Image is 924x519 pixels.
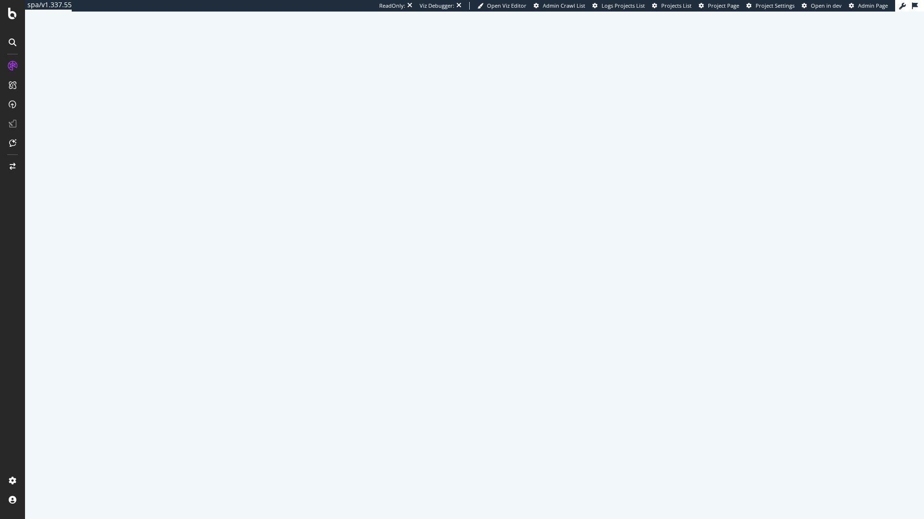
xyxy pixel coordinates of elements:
span: Logs Projects List [602,2,645,9]
a: Open in dev [802,2,842,10]
a: Project Settings [746,2,795,10]
div: animation [440,241,509,275]
a: Admin Page [849,2,888,10]
a: Open Viz Editor [477,2,526,10]
span: Project Settings [756,2,795,9]
span: Open Viz Editor [487,2,526,9]
span: Open in dev [811,2,842,9]
a: Project Page [699,2,739,10]
div: ReadOnly: [379,2,405,10]
div: Viz Debugger: [420,2,454,10]
span: Admin Page [858,2,888,9]
a: Admin Crawl List [534,2,585,10]
a: Logs Projects List [592,2,645,10]
a: Projects List [652,2,692,10]
span: Admin Crawl List [543,2,585,9]
span: Project Page [708,2,739,9]
span: Projects List [661,2,692,9]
